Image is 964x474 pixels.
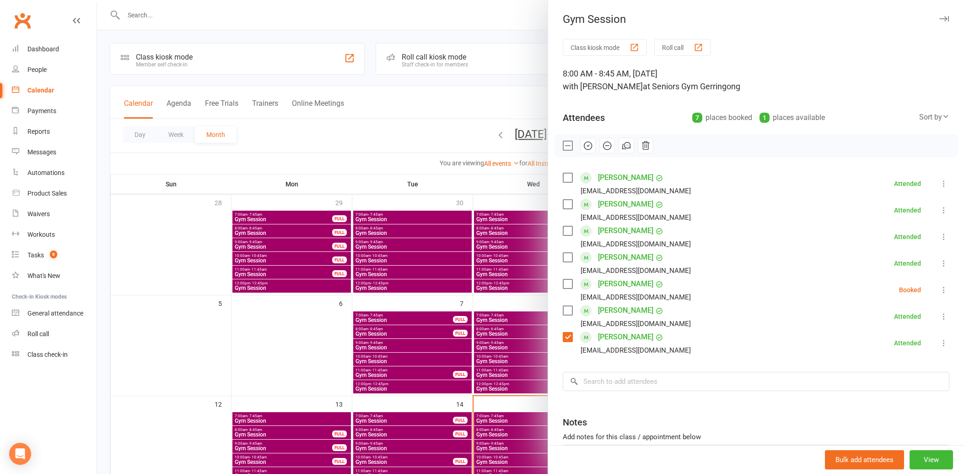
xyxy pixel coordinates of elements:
[598,277,653,291] a: [PERSON_NAME]
[27,169,65,176] div: Automations
[563,372,949,391] input: Search to add attendees
[894,313,921,320] div: Attended
[12,121,97,142] a: Reports
[598,223,653,238] a: [PERSON_NAME]
[27,87,54,94] div: Calendar
[12,163,97,183] a: Automations
[581,265,691,277] div: [EMAIL_ADDRESS][DOMAIN_NAME]
[759,111,825,124] div: places available
[563,111,605,124] div: Attendees
[563,431,949,442] div: Add notes for this class / appointment below
[12,39,97,60] a: Dashboard
[12,324,97,344] a: Roll call
[692,113,702,123] div: 7
[581,238,691,250] div: [EMAIL_ADDRESS][DOMAIN_NAME]
[692,111,752,124] div: places booked
[894,180,921,187] div: Attended
[9,443,31,465] div: Open Intercom Messenger
[27,45,59,53] div: Dashboard
[27,310,83,317] div: General attendance
[12,142,97,163] a: Messages
[581,344,691,356] div: [EMAIL_ADDRESS][DOMAIN_NAME]
[12,224,97,245] a: Workouts
[27,128,50,135] div: Reports
[11,9,34,32] a: Clubworx
[598,303,653,318] a: [PERSON_NAME]
[27,107,56,114] div: Payments
[12,245,97,266] a: Tasks 9
[643,82,740,91] span: at Seniors Gym Gerringong
[27,190,67,197] div: Product Sales
[27,66,47,73] div: People
[27,231,55,238] div: Workouts
[654,39,711,56] button: Roll call
[894,207,921,213] div: Attended
[27,330,49,338] div: Roll call
[563,67,949,93] div: 8:00 AM - 8:45 AM, [DATE]
[27,272,60,279] div: What's New
[27,210,50,218] div: Waivers
[894,260,921,267] div: Attended
[27,351,68,358] div: Class check-in
[563,416,587,429] div: Notes
[825,450,904,469] button: Bulk add attendees
[919,111,949,123] div: Sort by
[598,330,653,344] a: [PERSON_NAME]
[759,113,770,123] div: 1
[27,251,44,259] div: Tasks
[12,266,97,286] a: What's New
[581,212,691,223] div: [EMAIL_ADDRESS][DOMAIN_NAME]
[894,340,921,346] div: Attended
[598,250,653,265] a: [PERSON_NAME]
[598,170,653,185] a: [PERSON_NAME]
[12,101,97,121] a: Payments
[548,13,964,26] div: Gym Session
[563,39,647,56] button: Class kiosk mode
[50,251,57,258] span: 9
[12,204,97,224] a: Waivers
[27,148,56,156] div: Messages
[12,183,97,204] a: Product Sales
[899,287,921,293] div: Booked
[598,197,653,212] a: [PERSON_NAME]
[12,344,97,365] a: Class kiosk mode
[581,291,691,303] div: [EMAIL_ADDRESS][DOMAIN_NAME]
[12,80,97,101] a: Calendar
[894,234,921,240] div: Attended
[12,303,97,324] a: General attendance kiosk mode
[581,318,691,330] div: [EMAIL_ADDRESS][DOMAIN_NAME]
[910,450,953,469] button: View
[563,82,643,91] span: with [PERSON_NAME]
[12,60,97,80] a: People
[581,185,691,197] div: [EMAIL_ADDRESS][DOMAIN_NAME]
